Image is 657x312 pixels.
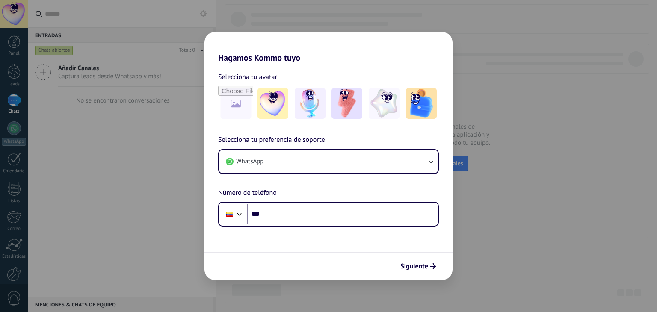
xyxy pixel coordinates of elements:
[204,32,453,63] h2: Hagamos Kommo tuyo
[218,135,325,146] span: Selecciona tu preferencia de soporte
[331,88,362,119] img: -3.jpeg
[400,263,428,269] span: Siguiente
[406,88,437,119] img: -5.jpeg
[218,71,277,82] span: Selecciona tu avatar
[222,205,238,223] div: Colombia: + 57
[257,88,288,119] img: -1.jpeg
[219,150,438,173] button: WhatsApp
[397,259,440,274] button: Siguiente
[236,157,263,166] span: WhatsApp
[295,88,326,119] img: -2.jpeg
[369,88,400,119] img: -4.jpeg
[218,188,277,199] span: Número de teléfono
